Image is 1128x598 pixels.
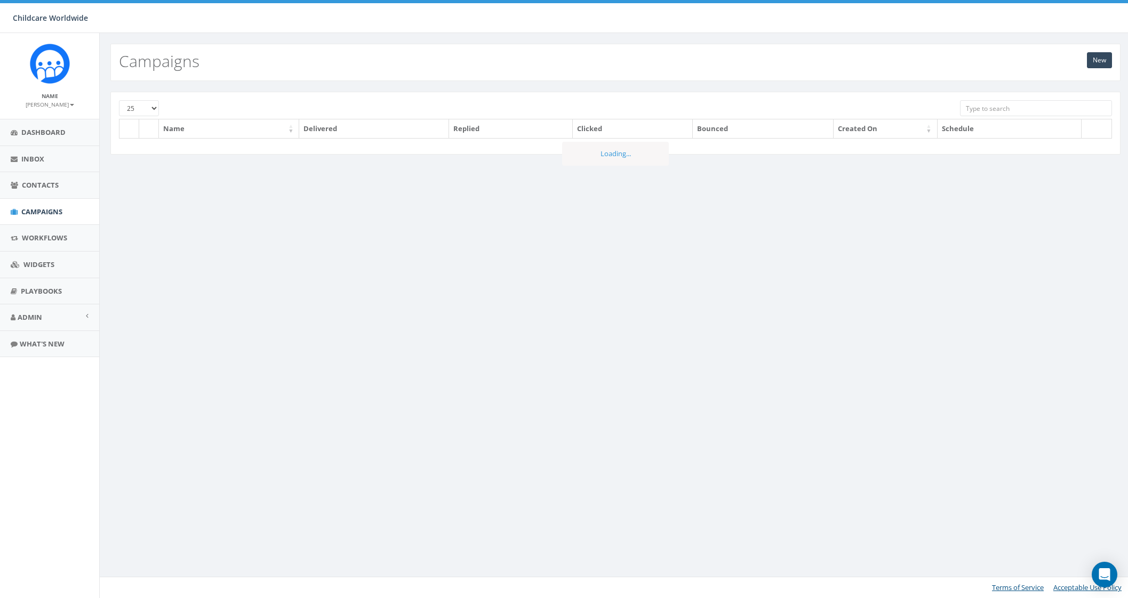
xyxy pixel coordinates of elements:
span: What's New [20,339,65,349]
span: Campaigns [21,207,62,216]
span: Widgets [23,260,54,269]
th: Schedule [938,119,1082,138]
img: Rally_Corp_Icon.png [30,44,70,84]
th: Name [159,119,299,138]
div: Loading... [562,142,669,166]
span: Inbox [21,154,44,164]
small: Name [42,92,58,100]
th: Clicked [573,119,693,138]
input: Type to search [960,100,1112,116]
a: New [1087,52,1112,68]
span: Workflows [22,233,67,243]
div: Open Intercom Messenger [1092,562,1117,587]
a: Acceptable Use Policy [1053,583,1122,592]
h2: Campaigns [119,52,199,70]
th: Delivered [299,119,449,138]
a: [PERSON_NAME] [26,99,74,109]
th: Bounced [693,119,833,138]
a: Terms of Service [992,583,1044,592]
span: Admin [18,312,42,322]
span: Playbooks [21,286,62,296]
th: Created On [834,119,938,138]
span: Dashboard [21,127,66,137]
small: [PERSON_NAME] [26,101,74,108]
th: Replied [449,119,573,138]
span: Childcare Worldwide [13,13,88,23]
span: Contacts [22,180,59,190]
